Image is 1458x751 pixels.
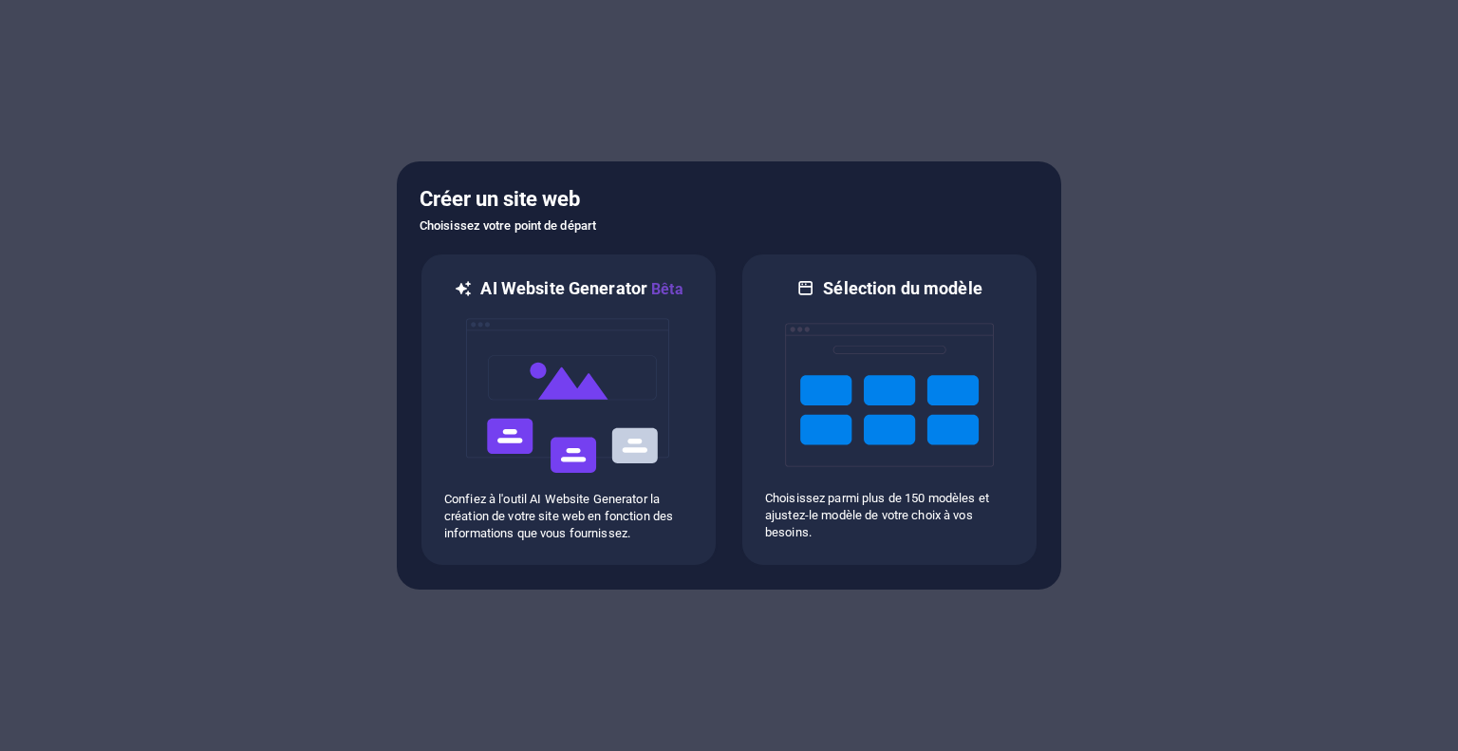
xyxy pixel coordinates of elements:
div: AI Website GeneratorBêtaaiConfiez à l'outil AI Website Generator la création de votre site web en... [420,253,718,567]
h6: Sélection du modèle [823,277,982,300]
img: ai [464,301,673,491]
span: Bêta [647,280,683,298]
h6: Choisissez votre point de départ [420,215,1038,237]
h6: AI Website Generator [480,277,682,301]
div: Sélection du modèleChoisissez parmi plus de 150 modèles et ajustez-le modèle de votre choix à vos... [740,253,1038,567]
p: Choisissez parmi plus de 150 modèles et ajustez-le modèle de votre choix à vos besoins. [765,490,1014,541]
p: Confiez à l'outil AI Website Generator la création de votre site web en fonction des informations... [444,491,693,542]
h5: Créer un site web [420,184,1038,215]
